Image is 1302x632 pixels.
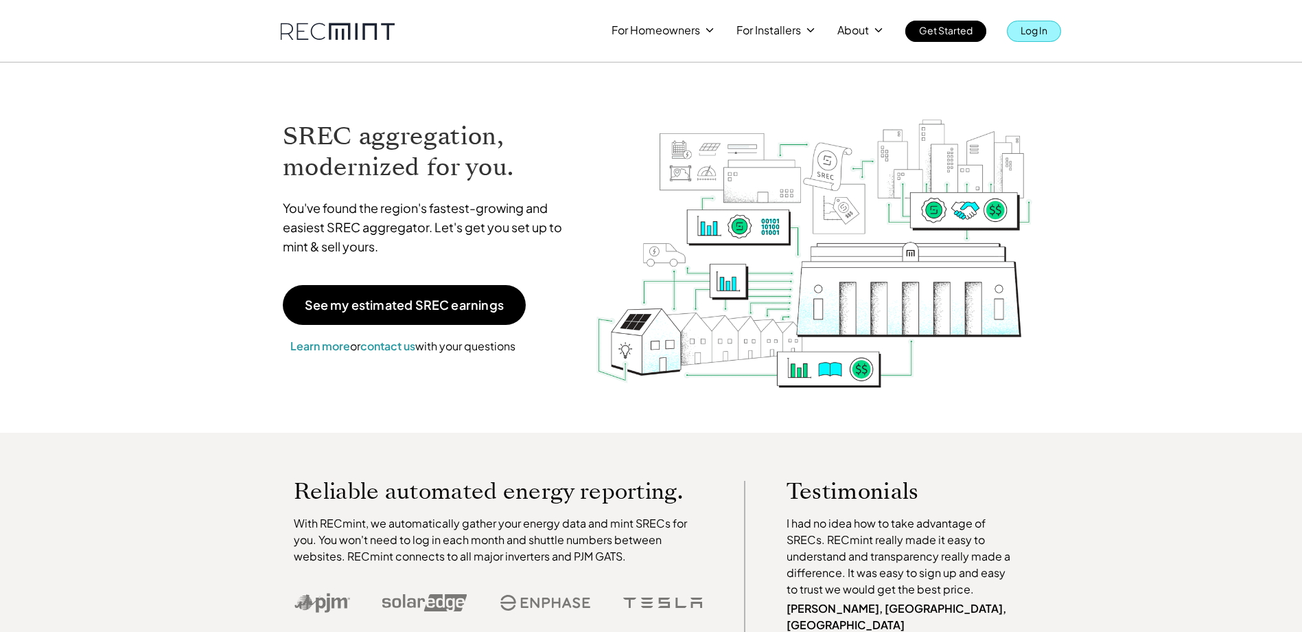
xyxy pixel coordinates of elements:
p: About [837,21,869,40]
a: Log In [1007,21,1061,42]
a: Get Started [905,21,986,42]
p: You've found the region's fastest-growing and easiest SREC aggregator. Let's get you set up to mi... [283,199,575,256]
h1: SREC aggregation, modernized for you. [283,121,575,183]
p: Get Started [919,21,973,40]
p: I had no idea how to take advantage of SRECs. RECmint really made it easy to understand and trans... [787,515,1017,598]
p: or with your questions [283,337,523,355]
img: RECmint value cycle [595,83,1033,392]
p: Testimonials [787,481,991,501]
p: Reliable automated energy reporting. [294,481,703,501]
a: Learn more [290,339,350,353]
p: For Installers [736,21,801,40]
a: See my estimated SREC earnings [283,285,526,325]
a: contact us [360,339,415,353]
p: With RECmint, we automatically gather your energy data and mint SRECs for you. You won't need to ... [294,515,703,565]
p: Log In [1021,21,1047,40]
p: For Homeowners [612,21,700,40]
p: See my estimated SREC earnings [305,299,504,311]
